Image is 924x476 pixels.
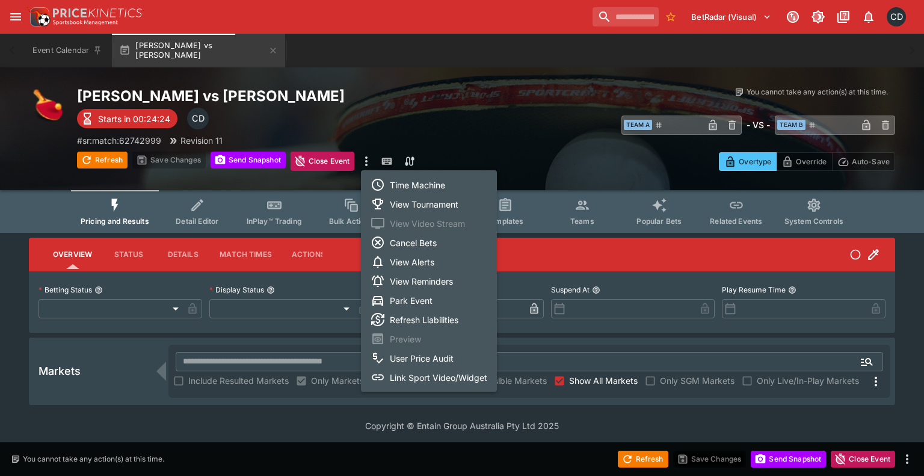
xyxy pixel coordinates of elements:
li: Cancel Bets [361,233,497,252]
li: Park Event [361,291,497,310]
li: View Reminders [361,271,497,291]
li: View Tournament [361,194,497,214]
li: User Price Audit [361,348,497,368]
li: Time Machine [361,175,497,194]
li: View Alerts [361,252,497,271]
li: Link Sport Video/Widget [361,368,497,387]
li: Refresh Liabilities [361,310,497,329]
